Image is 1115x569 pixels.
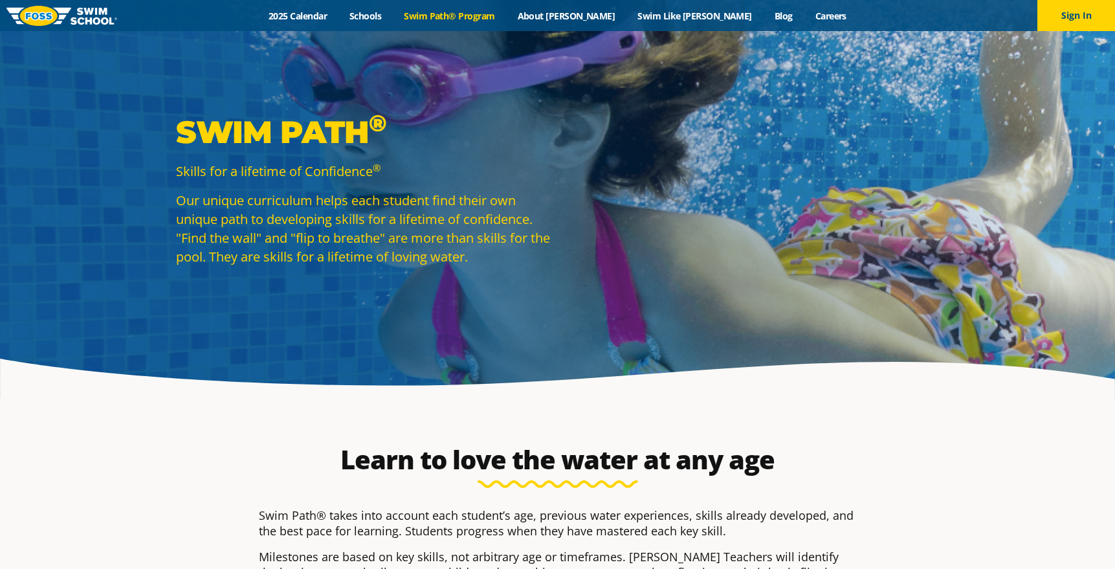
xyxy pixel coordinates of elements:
p: Swim Path [176,113,551,151]
sup: ® [373,161,381,174]
p: Skills for a lifetime of Confidence [176,162,551,181]
p: Swim Path® takes into account each student’s age, previous water experiences, skills already deve... [259,508,857,539]
a: Swim Path® Program [393,10,506,22]
sup: ® [369,109,386,137]
a: 2025 Calendar [258,10,338,22]
a: Careers [804,10,857,22]
a: About [PERSON_NAME] [506,10,626,22]
img: FOSS Swim School Logo [6,6,117,26]
a: Swim Like [PERSON_NAME] [626,10,764,22]
p: Our unique curriculum helps each student find their own unique path to developing skills for a li... [176,191,551,266]
a: Schools [338,10,393,22]
h2: Learn to love the water at any age [252,444,863,475]
a: Blog [763,10,804,22]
